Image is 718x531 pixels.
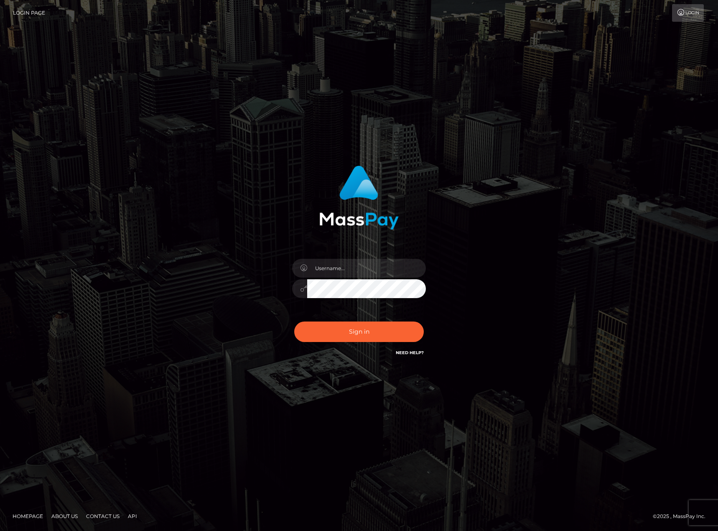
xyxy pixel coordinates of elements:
[48,510,81,523] a: About Us
[396,350,424,355] a: Need Help?
[672,4,704,22] a: Login
[653,512,712,521] div: © 2025 , MassPay Inc.
[319,166,399,230] img: MassPay Login
[13,4,45,22] a: Login Page
[83,510,123,523] a: Contact Us
[294,322,424,342] button: Sign in
[9,510,46,523] a: Homepage
[125,510,140,523] a: API
[307,259,426,278] input: Username...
